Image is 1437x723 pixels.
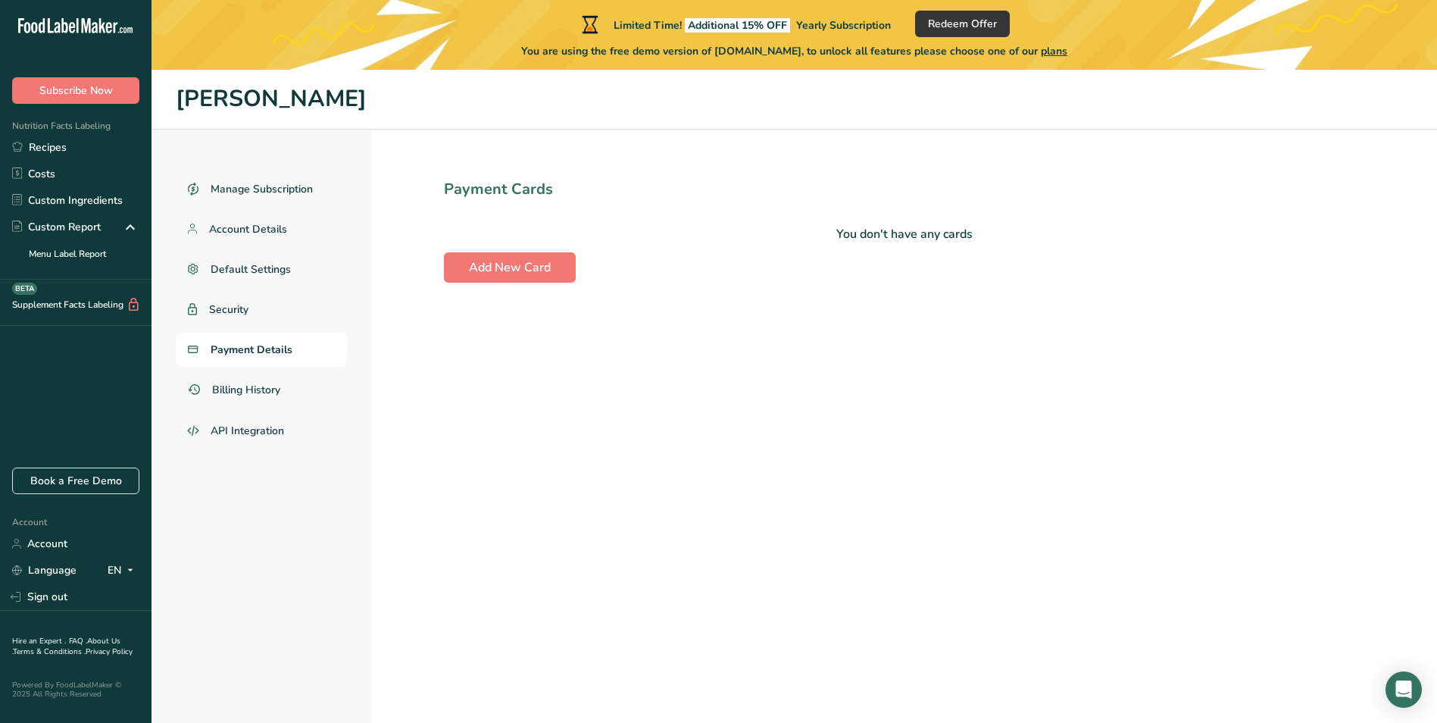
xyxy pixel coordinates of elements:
[444,178,1364,201] div: Payment Cards
[928,16,997,32] span: Redeem Offer
[108,562,139,580] div: EN
[12,681,139,699] div: Powered By FoodLabelMaker © 2025 All Rights Reserved
[13,646,86,657] a: Terms & Conditions .
[12,636,66,646] a: Hire an Expert .
[12,468,139,494] a: Book a Free Demo
[176,212,347,246] a: Account Details
[176,413,347,449] a: API Integration
[12,219,101,235] div: Custom Report
[444,225,1364,243] div: You don't have any cards
[211,423,284,439] span: API Integration
[12,557,77,584] a: Language
[469,258,551,277] span: Add New Card
[176,293,347,327] a: Security
[579,15,891,33] div: Limited Time!
[444,252,576,283] button: Add New Card
[915,11,1010,37] button: Redeem Offer
[176,373,347,407] a: Billing History
[209,221,287,237] span: Account Details
[1385,671,1422,708] div: Open Intercom Messenger
[685,18,790,33] span: Additional 15% OFF
[211,261,291,277] span: Default Settings
[69,636,87,646] a: FAQ .
[176,82,1413,117] h1: [PERSON_NAME]
[1041,44,1067,58] span: plans
[12,77,139,104] button: Subscribe Now
[521,43,1067,59] span: You are using the free demo version of [DOMAIN_NAME], to unlock all features please choose one of...
[12,636,120,657] a: About Us .
[12,283,37,295] div: BETA
[176,333,347,367] a: Payment Details
[39,83,113,99] span: Subscribe Now
[209,302,248,318] span: Security
[86,646,133,657] a: Privacy Policy
[796,18,891,33] span: Yearly Subscription
[212,382,280,398] span: Billing History
[176,172,347,206] a: Manage Subscription
[211,181,313,197] span: Manage Subscription
[176,252,347,286] a: Default Settings
[211,342,292,358] span: Payment Details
